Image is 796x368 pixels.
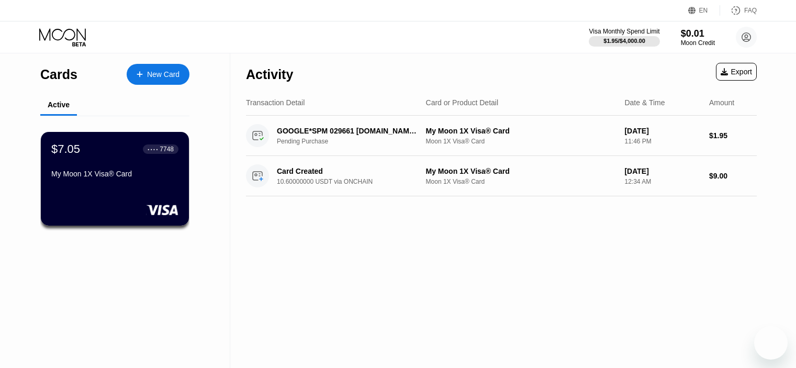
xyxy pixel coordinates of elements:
div: Pending Purchase [277,138,431,145]
div: $1.95 / $4,000.00 [603,38,645,44]
div: Active [48,101,70,109]
div: New Card [147,70,180,79]
div: Card Created [277,167,420,175]
div: Activity [246,67,293,82]
div: Card or Product Detail [426,98,499,107]
div: EN [688,5,720,16]
div: 10.60000000 USDT via ONCHAIN [277,178,431,185]
div: 11:46 PM [624,138,701,145]
div: [DATE] [624,127,701,135]
div: My Moon 1X Visa® Card [426,127,616,135]
div: $1.95 [709,131,757,140]
div: Visa Monthly Spend Limit$1.95/$4,000.00 [589,28,659,47]
div: $0.01Moon Credit [681,28,715,47]
div: Transaction Detail [246,98,305,107]
div: FAQ [720,5,757,16]
div: Visa Monthly Spend Limit [589,28,659,35]
div: 12:34 AM [624,178,701,185]
div: FAQ [744,7,757,14]
div: $7.05● ● ● ●7748My Moon 1X Visa® Card [41,132,189,226]
div: $9.00 [709,172,757,180]
div: GOOGLE*SPM 029661 [DOMAIN_NAME][URL][GEOGRAPHIC_DATA] [277,127,420,135]
div: Card Created10.60000000 USDT via ONCHAINMy Moon 1X Visa® CardMoon 1X Visa® Card[DATE]12:34 AM$9.00 [246,156,757,196]
div: $7.05 [51,142,80,156]
div: Export [721,68,752,76]
div: Moon Credit [681,39,715,47]
div: My Moon 1X Visa® Card [51,170,178,178]
div: GOOGLE*SPM 029661 [DOMAIN_NAME][URL][GEOGRAPHIC_DATA]Pending PurchaseMy Moon 1X Visa® CardMoon 1X... [246,116,757,156]
div: My Moon 1X Visa® Card [426,167,616,175]
div: Amount [709,98,734,107]
div: [DATE] [624,167,701,175]
div: 7748 [160,146,174,153]
div: Cards [40,67,77,82]
iframe: Button to launch messaging window [754,326,788,360]
div: New Card [127,64,189,85]
div: $0.01 [681,28,715,39]
div: EN [699,7,708,14]
div: Moon 1X Visa® Card [426,178,616,185]
div: ● ● ● ● [148,148,158,151]
div: Moon 1X Visa® Card [426,138,616,145]
div: Export [716,63,757,81]
div: Date & Time [624,98,665,107]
